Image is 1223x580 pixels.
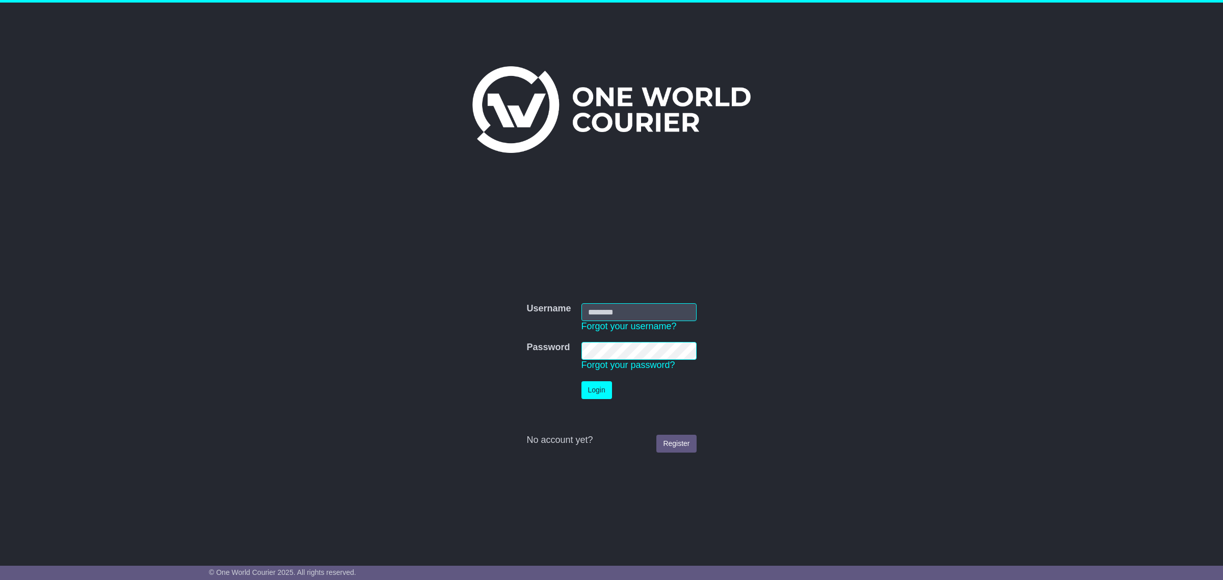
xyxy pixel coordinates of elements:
[472,66,751,153] img: One World
[526,435,696,446] div: No account yet?
[526,303,571,314] label: Username
[581,381,612,399] button: Login
[526,342,570,353] label: Password
[209,568,356,576] span: © One World Courier 2025. All rights reserved.
[581,360,675,370] a: Forgot your password?
[581,321,677,331] a: Forgot your username?
[656,435,696,453] a: Register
